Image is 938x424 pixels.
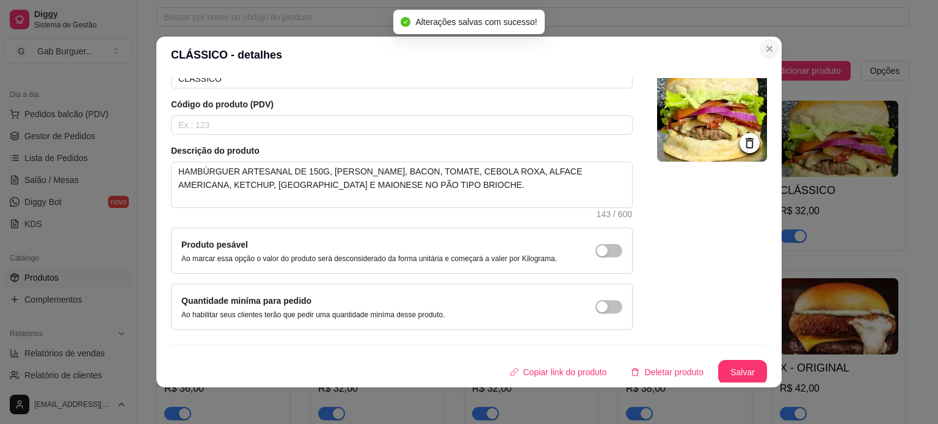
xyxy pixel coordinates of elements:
button: Salvar [718,360,767,384]
button: Copiar link do produto [500,360,617,384]
textarea: HAMBÚRGUER ARTESANAL DE 150G, [PERSON_NAME], BACON, TOMATE, CEBOLA ROXA, ALFACE AMERICANA, KETCHU... [172,162,632,207]
button: deleteDeletar produto [621,360,713,384]
button: Close [760,39,779,59]
article: Código do produto (PDV) [171,98,633,110]
header: CLÁSSICO - detalhes [156,37,782,73]
span: Alterações salvas com sucesso! [415,17,537,27]
label: Quantidade miníma para pedido [181,296,311,306]
p: Ao marcar essa opção o valor do produto será desconsiderado da forma unitária e começará a valer ... [181,254,557,264]
span: check-circle [401,17,410,27]
article: Descrição do produto [171,145,633,157]
label: Produto pesável [181,240,248,250]
p: Ao habilitar seus clientes terão que pedir uma quantidade miníma desse produto. [181,310,445,320]
input: Ex.: 123 [171,115,633,135]
img: logo da loja [657,52,767,162]
input: Ex.: Hamburguer de costela [171,69,633,88]
span: delete [631,368,639,376]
